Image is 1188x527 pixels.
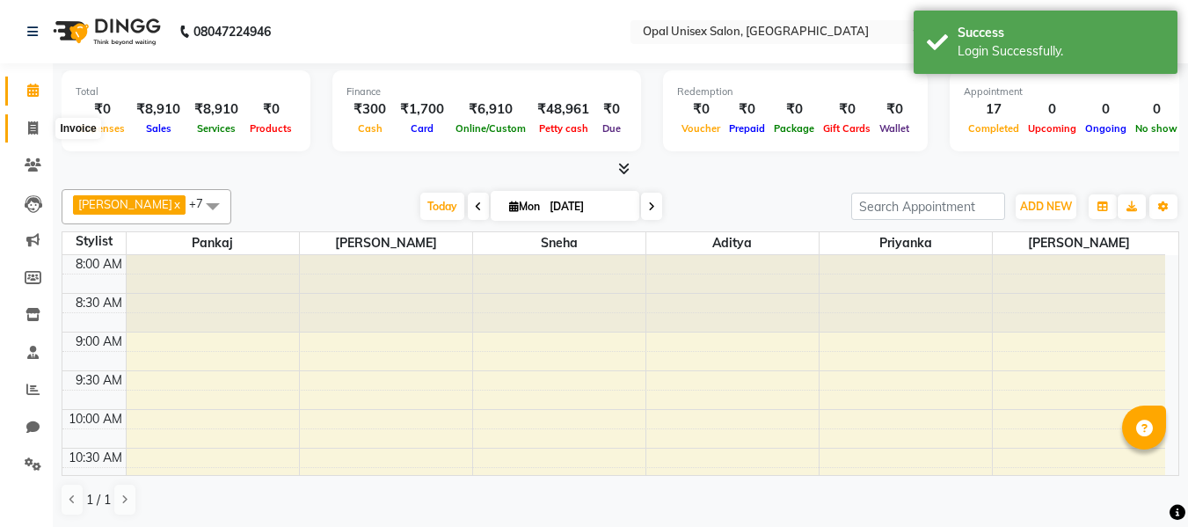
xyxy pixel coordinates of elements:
input: 2025-09-01 [544,194,632,220]
span: Aditya [646,232,819,254]
span: +7 [189,196,216,210]
span: Products [245,122,296,135]
span: Ongoing [1081,122,1131,135]
span: [PERSON_NAME] [300,232,472,254]
span: Voucher [677,122,725,135]
div: ₹0 [769,99,819,120]
input: Search Appointment [851,193,1005,220]
span: Prepaid [725,122,769,135]
span: Completed [964,122,1024,135]
span: Wallet [875,122,914,135]
div: Redemption [677,84,914,99]
span: Petty cash [535,122,593,135]
div: ₹0 [245,99,296,120]
div: 10:30 AM [65,449,126,467]
span: Sneha [473,232,645,254]
span: Due [598,122,625,135]
span: Mon [505,200,544,213]
div: ₹0 [725,99,769,120]
div: Appointment [964,84,1182,99]
div: 9:30 AM [72,371,126,390]
span: Services [193,122,240,135]
span: Card [406,122,438,135]
div: ₹8,910 [129,99,187,120]
span: No show [1131,122,1182,135]
div: 8:30 AM [72,294,126,312]
div: ₹8,910 [187,99,245,120]
b: 08047224946 [193,7,271,56]
div: Invoice [55,118,100,139]
a: x [172,197,180,211]
div: ₹300 [346,99,393,120]
div: ₹0 [875,99,914,120]
div: ₹0 [819,99,875,120]
div: ₹48,961 [530,99,596,120]
span: Priyanka [820,232,992,254]
button: ADD NEW [1016,194,1076,219]
div: 0 [1081,99,1131,120]
span: [PERSON_NAME] [993,232,1166,254]
span: Pankaj [127,232,299,254]
span: 1 / 1 [86,491,111,509]
span: Gift Cards [819,122,875,135]
span: Upcoming [1024,122,1081,135]
div: 17 [964,99,1024,120]
div: Finance [346,84,627,99]
span: Today [420,193,464,220]
span: Sales [142,122,176,135]
span: ADD NEW [1020,200,1072,213]
div: 0 [1131,99,1182,120]
div: 9:00 AM [72,333,126,351]
div: 0 [1024,99,1081,120]
img: logo [45,7,165,56]
div: 10:00 AM [65,410,126,428]
div: 8:00 AM [72,255,126,274]
span: Cash [353,122,387,135]
div: ₹6,910 [451,99,530,120]
span: [PERSON_NAME] [78,197,172,211]
div: Stylist [62,232,126,251]
span: Online/Custom [451,122,530,135]
span: Package [769,122,819,135]
div: ₹1,700 [393,99,451,120]
div: Total [76,84,296,99]
div: ₹0 [677,99,725,120]
div: ₹0 [596,99,627,120]
div: ₹0 [76,99,129,120]
div: Login Successfully. [958,42,1164,61]
div: Success [958,24,1164,42]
